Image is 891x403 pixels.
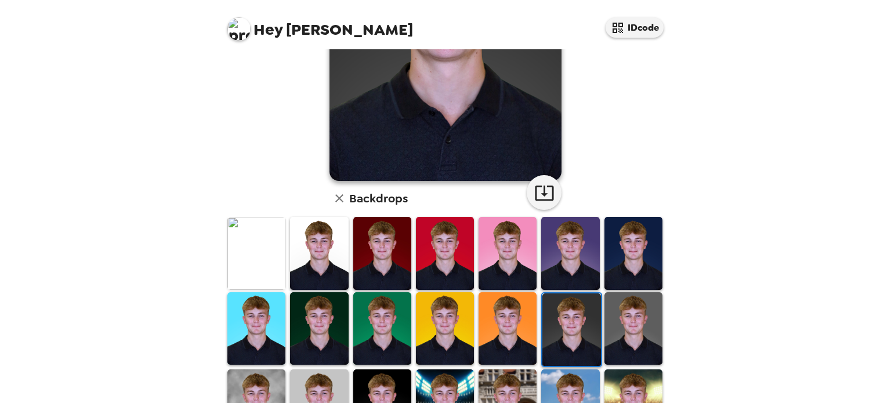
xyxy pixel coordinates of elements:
[227,12,413,38] span: [PERSON_NAME]
[253,19,282,40] span: Hey
[606,17,664,38] button: IDcode
[349,189,408,208] h6: Backdrops
[227,17,251,41] img: profile pic
[227,217,285,289] img: Original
